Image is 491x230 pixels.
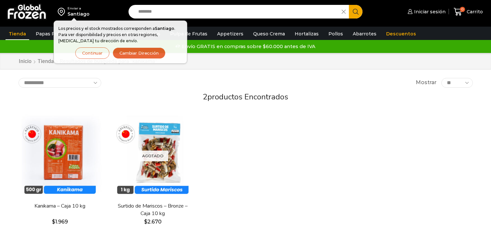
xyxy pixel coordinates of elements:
[214,28,247,40] a: Appetizers
[138,150,168,161] p: Agotado
[144,219,147,225] span: $
[18,78,101,88] select: Pedido de la tienda
[250,28,288,40] a: Queso Crema
[167,28,211,40] a: Pulpa de Frutas
[32,28,68,40] a: Papas Fritas
[37,58,54,65] a: Tienda
[291,28,322,40] a: Hortalizas
[350,28,380,40] a: Abarrotes
[52,219,55,225] span: $
[68,11,90,17] div: Santiago
[6,28,29,40] a: Tienda
[465,8,483,15] span: Carrito
[18,58,32,65] a: Inicio
[113,47,166,59] button: Cambiar Dirección
[452,4,485,19] a: 0 Carrito
[412,8,446,15] span: Iniciar sesión
[349,5,362,19] button: Search button
[68,6,90,11] div: Enviar a
[58,25,182,44] p: Los precios y el stock mostrados corresponden a . Para ver disponibilidad y precios en otras regi...
[58,6,68,17] img: address-field-icon.svg
[383,28,419,40] a: Descuentos
[22,202,97,210] a: Kanikama – Caja 10 kg
[52,219,68,225] bdi: 1.969
[325,28,346,40] a: Pollos
[144,219,162,225] bdi: 2.670
[75,47,109,59] button: Continuar
[115,202,190,217] a: Surtido de Mariscos – Bronze – Caja 10 kg
[18,58,157,65] nav: Breadcrumb
[406,5,446,18] a: Iniciar sesión
[155,26,174,31] strong: Santiago
[207,92,288,102] span: productos encontrados
[416,79,436,86] span: Mostrar
[460,7,465,12] span: 0
[203,92,207,102] span: 2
